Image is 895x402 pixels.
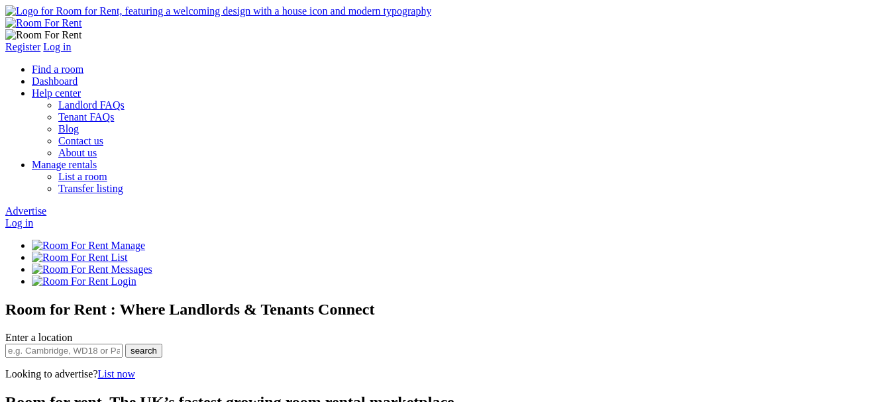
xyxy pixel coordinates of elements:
[5,368,890,380] p: Looking to advertise?
[125,344,162,358] button: search
[98,368,135,379] a: List now
[111,264,152,275] span: Messages
[58,99,125,111] a: Landlord FAQs
[58,147,97,158] a: About us
[32,276,109,287] img: Room For Rent
[32,240,145,251] a: Manage
[5,344,123,358] input: e.g. Cambridge, WD18 or Paddington Station
[111,240,146,251] span: Manage
[32,64,83,75] a: Find a room
[58,183,123,194] a: Transfer listing
[58,135,103,146] a: Contact us
[5,332,72,343] label: Enter a location
[5,301,890,319] h1: Room for Rent : Where Landlords & Tenants Connect
[32,87,81,99] a: Help center
[111,252,128,263] span: List
[32,264,152,275] a: Messages
[5,17,82,29] img: Room For Rent
[32,264,109,276] img: Room For Rent
[32,276,136,287] a: Login
[32,75,78,87] a: Dashboard
[5,205,46,217] a: Advertise
[5,41,40,52] a: Register
[58,111,114,123] a: Tenant FAQs
[58,171,107,182] a: List a room
[32,159,97,170] a: Manage rentals
[32,252,109,264] img: Room For Rent
[32,252,127,263] a: List
[111,276,136,287] span: Login
[32,240,109,252] img: Room For Rent
[5,5,431,17] img: Logo for Room for Rent, featuring a welcoming design with a house icon and modern typography
[5,217,33,228] a: Log in
[5,29,82,41] img: Room For Rent
[43,41,71,52] a: Log in
[58,123,79,134] a: Blog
